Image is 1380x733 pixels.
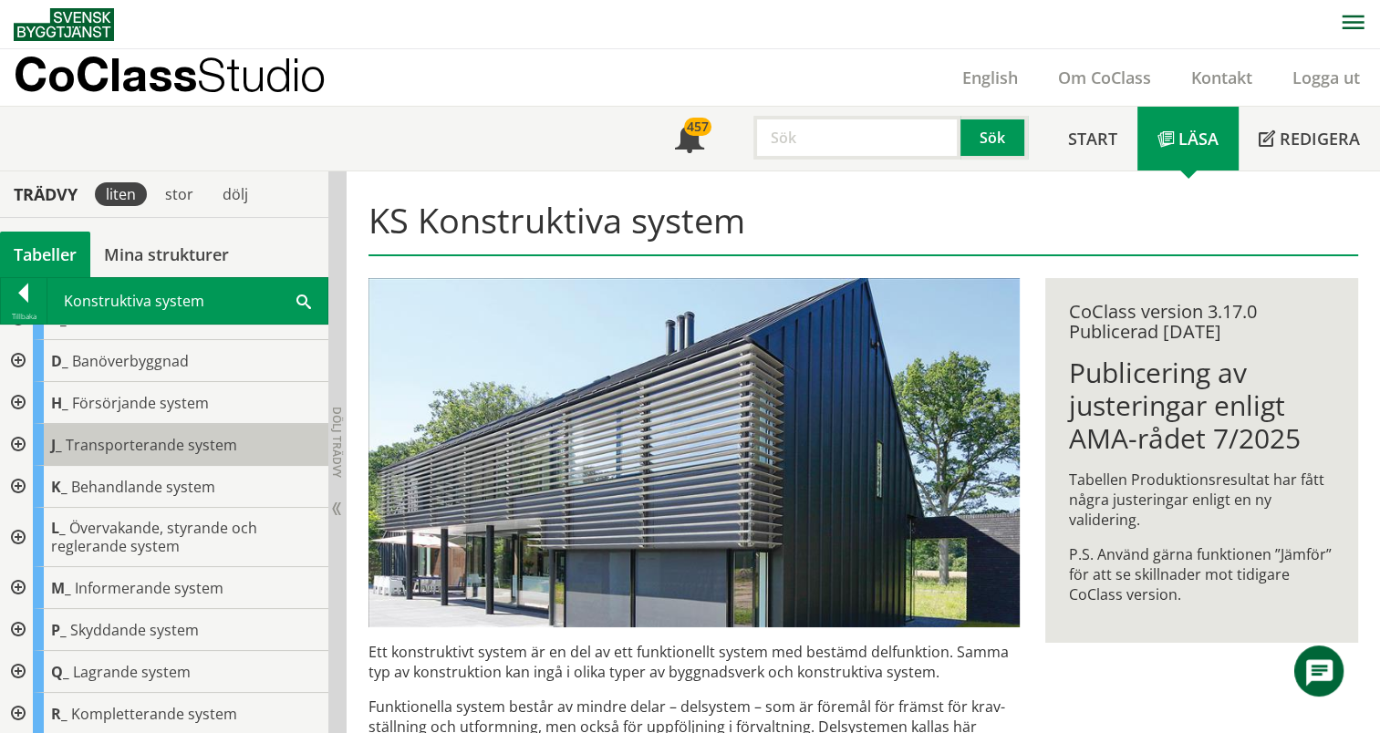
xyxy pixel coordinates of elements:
[75,578,223,598] span: Informerande system
[1280,128,1360,150] span: Redigera
[72,351,189,371] span: Banöverbyggnad
[51,704,67,724] span: R_
[154,182,204,206] div: stor
[1,309,47,324] div: Tillbaka
[197,47,326,101] span: Studio
[675,126,704,155] span: Notifikationer
[51,662,69,682] span: Q_
[1272,67,1380,88] a: Logga ut
[51,393,68,413] span: H_
[960,116,1028,160] button: Sök
[1038,67,1171,88] a: Om CoClass
[14,64,326,85] p: CoClass
[1069,470,1335,530] p: Tabellen Produktionsresultat har fått några justeringar enligt en ny validering.
[1069,302,1335,342] div: CoClass version 3.17.0 Publicerad [DATE]
[942,67,1038,88] a: English
[655,107,724,170] a: 457
[72,393,209,413] span: Försörjande system
[1178,128,1219,150] span: Läsa
[71,477,215,497] span: Behandlande system
[51,351,68,371] span: D_
[66,435,237,455] span: Transporterande system
[47,278,327,324] div: Konstruktiva system
[753,116,960,160] input: Sök
[1068,128,1117,150] span: Start
[368,278,1021,627] img: structural-solar-shading.jpg
[329,407,345,478] span: Dölj trädvy
[70,620,199,640] span: Skyddande system
[51,620,67,640] span: P_
[73,662,191,682] span: Lagrande system
[51,518,66,538] span: L_
[51,435,62,455] span: J_
[4,184,88,204] div: Trädvy
[296,291,311,310] span: Sök i tabellen
[1137,107,1239,170] a: Läsa
[14,49,365,106] a: CoClassStudio
[51,477,67,497] span: K_
[71,704,237,724] span: Kompletterande system
[51,578,71,598] span: M_
[1171,67,1272,88] a: Kontakt
[212,182,259,206] div: dölj
[684,118,711,136] div: 457
[90,232,243,277] a: Mina strukturer
[1239,107,1380,170] a: Redigera
[1048,107,1137,170] a: Start
[95,182,147,206] div: liten
[14,8,114,41] img: Svensk Byggtjänst
[368,200,1359,256] h1: KS Konstruktiva system
[51,518,257,556] span: Övervakande, styrande och reglerande system
[368,642,1021,682] p: Ett konstruktivt system är en del av ett funktionellt system med bestämd delfunktion. Samma typ a...
[1069,544,1335,604] p: P.S. Använd gärna funktionen ”Jämför” för att se skillnader mot tidigare CoClass version.
[1069,356,1335,455] h1: Publicering av justeringar enligt AMA-rådet 7/2025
